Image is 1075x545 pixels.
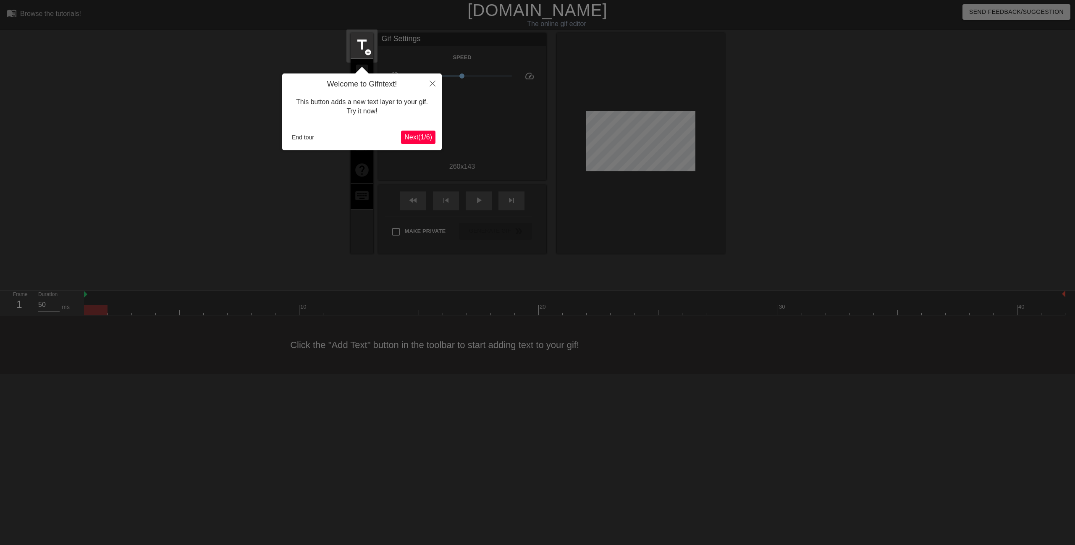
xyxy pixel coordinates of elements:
[288,80,435,89] h4: Welcome to Gifntext!
[401,131,435,144] button: Next
[423,73,442,93] button: Close
[404,134,432,141] span: Next ( 1 / 6 )
[288,89,435,125] div: This button adds a new text layer to your gif. Try it now!
[288,131,317,144] button: End tour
